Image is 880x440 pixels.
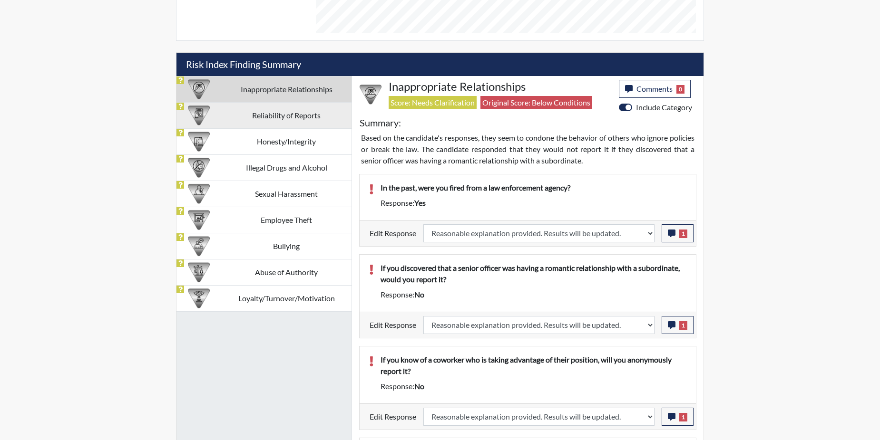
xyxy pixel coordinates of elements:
[636,84,673,93] span: Comments
[188,183,210,205] img: CATEGORY%20ICON-23.dd685920.png
[188,157,210,179] img: CATEGORY%20ICON-12.0f6f1024.png
[480,96,592,109] span: Original Score: Below Conditions
[221,259,352,285] td: Abuse of Authority
[370,224,416,242] label: Edit Response
[662,316,694,334] button: 1
[679,321,687,330] span: 1
[221,207,352,233] td: Employee Theft
[389,80,612,94] h4: Inappropriate Relationships
[188,78,210,100] img: CATEGORY%20ICON-14.139f8ef7.png
[414,290,424,299] span: no
[679,413,687,421] span: 1
[361,132,694,166] p: Based on the candidate's responses, they seem to condone the behavior of others who ignore polici...
[414,198,426,207] span: yes
[221,128,352,154] td: Honesty/Integrity
[360,84,381,105] img: CATEGORY%20ICON-14.139f8ef7.png
[188,235,210,257] img: CATEGORY%20ICON-04.6d01e8fa.png
[221,76,352,102] td: Inappropriate Relationships
[221,285,352,311] td: Loyalty/Turnover/Motivation
[679,230,687,238] span: 1
[188,209,210,231] img: CATEGORY%20ICON-07.58b65e52.png
[416,224,662,242] div: Update the test taker's response, the change might impact the score
[381,182,686,193] p: In the past, were you fired from a law enforcement agency?
[389,96,477,109] span: Score: Needs Clarification
[381,262,686,285] p: If you discovered that a senior officer was having a romantic relationship with a subordinate, wo...
[416,316,662,334] div: Update the test taker's response, the change might impact the score
[188,131,210,153] img: CATEGORY%20ICON-11.a5f294f4.png
[176,53,704,76] h5: Risk Index Finding Summary
[676,85,684,94] span: 0
[188,261,210,283] img: CATEGORY%20ICON-01.94e51fac.png
[370,316,416,334] label: Edit Response
[370,408,416,426] label: Edit Response
[221,154,352,181] td: Illegal Drugs and Alcohol
[414,382,424,391] span: no
[360,117,401,128] h5: Summary:
[221,233,352,259] td: Bullying
[662,224,694,242] button: 1
[373,381,694,392] div: Response:
[636,102,692,113] label: Include Category
[373,289,694,300] div: Response:
[619,80,691,98] button: Comments0
[221,181,352,207] td: Sexual Harassment
[188,105,210,126] img: CATEGORY%20ICON-20.4a32fe39.png
[381,354,686,377] p: If you know of a coworker who is taking advantage of their position, will you anonymously report it?
[188,287,210,309] img: CATEGORY%20ICON-17.40ef8247.png
[662,408,694,426] button: 1
[416,408,662,426] div: Update the test taker's response, the change might impact the score
[221,102,352,128] td: Reliability of Reports
[373,197,694,209] div: Response:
